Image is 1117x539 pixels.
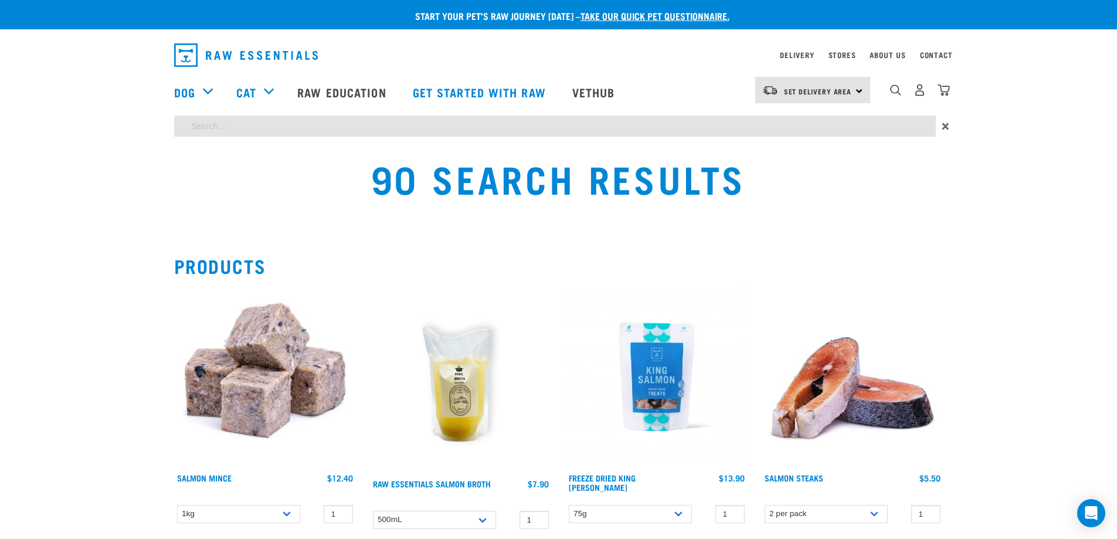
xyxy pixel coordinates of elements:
img: home-icon-1@2x.png [890,84,901,96]
a: Raw Essentials Salmon Broth [373,482,491,486]
img: Salmon Broth [370,286,552,473]
input: 1 [520,511,549,529]
div: $5.50 [919,473,941,483]
div: $12.40 [327,473,353,483]
a: Cat [236,83,256,101]
input: 1 [911,505,941,523]
input: 1 [324,505,353,523]
a: Salmon Mince [177,476,232,480]
img: RE Product Shoot 2023 Nov8584 [566,286,748,467]
input: 1 [715,505,745,523]
div: $7.90 [528,479,549,489]
div: Open Intercom Messenger [1077,499,1105,527]
h1: 90 Search Results [207,157,909,199]
a: Salmon Steaks [765,476,823,480]
input: Search... [174,116,936,137]
h2: Products [174,255,943,276]
a: Dog [174,83,195,101]
nav: dropdown navigation [165,39,953,72]
a: take our quick pet questionnaire. [580,13,729,18]
a: Stores [829,53,856,57]
a: Vethub [561,69,630,116]
span: × [942,116,949,137]
div: $13.90 [719,473,745,483]
img: 1141 Salmon Mince 01 [174,286,356,467]
a: Get started with Raw [401,69,561,116]
img: user.png [914,84,926,96]
a: Delivery [780,53,814,57]
a: Freeze Dried King [PERSON_NAME] [569,476,636,489]
span: Set Delivery Area [784,89,852,93]
img: home-icon@2x.png [938,84,950,96]
img: 1148 Salmon Steaks 01 [762,286,943,467]
a: About Us [870,53,905,57]
img: van-moving.png [762,85,778,96]
a: Raw Education [286,69,400,116]
a: Contact [920,53,953,57]
img: Raw Essentials Logo [174,43,318,67]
